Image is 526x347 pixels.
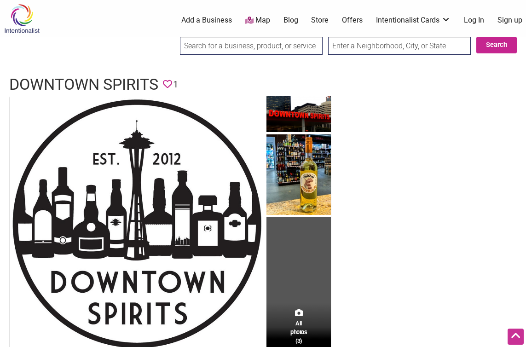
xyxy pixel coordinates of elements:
[9,74,158,96] h1: Downtown Spirits
[376,15,451,25] a: Intentionalist Cards
[342,15,363,25] a: Offers
[497,15,522,25] a: Sign up
[311,15,329,25] a: Store
[328,37,471,55] input: Enter a Neighborhood, City, or State
[290,319,307,345] span: All photos (3)
[476,37,517,53] button: Search
[245,15,270,26] a: Map
[180,37,323,55] input: Search for a business, product, or service
[283,15,298,25] a: Blog
[508,329,524,345] div: Scroll Back to Top
[464,15,484,25] a: Log In
[173,77,178,92] span: 1
[181,15,232,25] a: Add a Business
